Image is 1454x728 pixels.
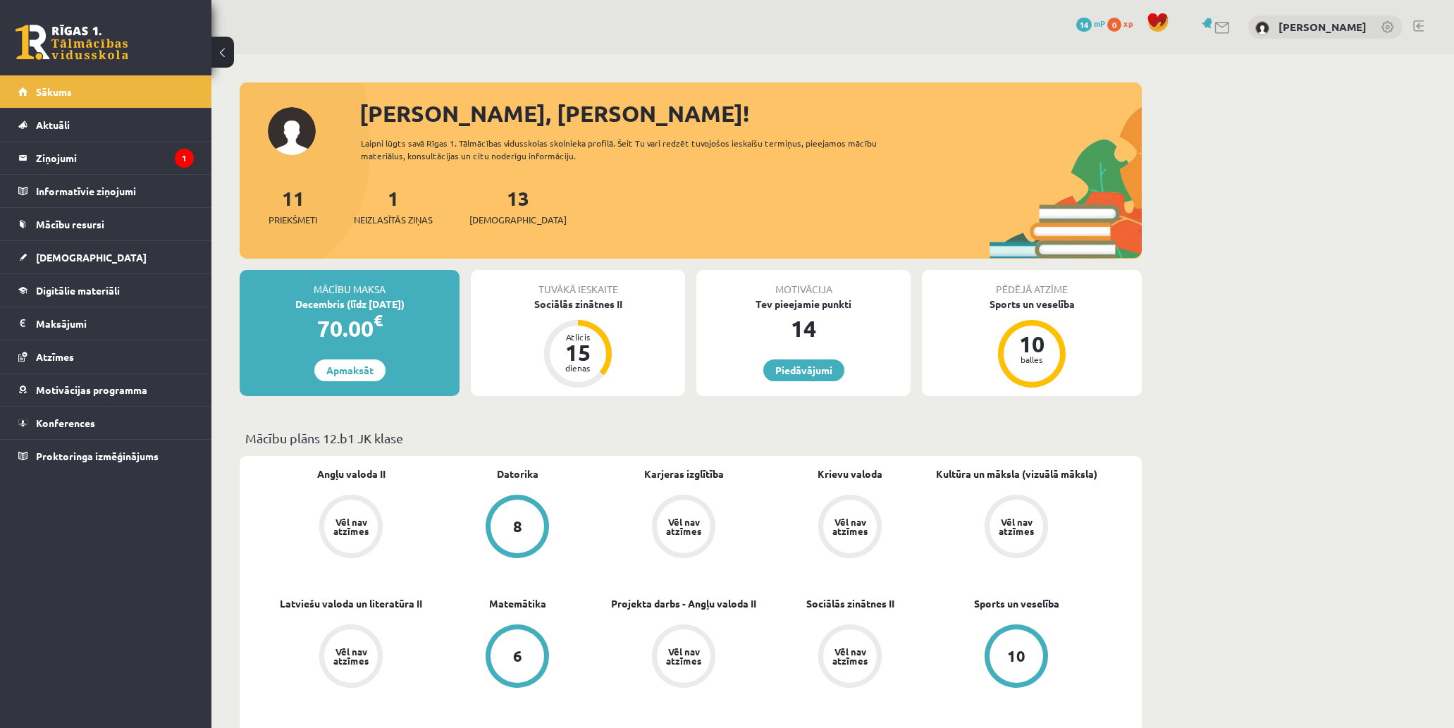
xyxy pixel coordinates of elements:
a: Rīgas 1. Tālmācības vidusskola [16,25,128,60]
div: Vēl nav atzīmes [664,647,703,665]
span: Digitālie materiāli [36,284,120,297]
a: Vēl nav atzīmes [600,495,767,561]
a: Vēl nav atzīmes [268,495,434,561]
a: Sociālās zinātnes II [806,596,894,611]
span: Neizlasītās ziņas [354,213,433,227]
span: Sākums [36,85,72,98]
a: 8 [434,495,600,561]
i: 1 [175,149,194,168]
div: 70.00 [240,311,460,345]
div: dienas [557,364,599,372]
span: Konferences [36,417,95,429]
div: 8 [513,519,522,534]
div: balles [1011,355,1053,364]
div: Tev pieejamie punkti [696,297,911,311]
div: Atlicis [557,333,599,341]
div: Tuvākā ieskaite [471,270,685,297]
a: Aktuāli [18,109,194,141]
div: Vēl nav atzīmes [830,517,870,536]
a: Piedāvājumi [763,359,844,381]
a: Informatīvie ziņojumi [18,175,194,207]
a: Motivācijas programma [18,374,194,406]
a: 6 [434,624,600,691]
div: Vēl nav atzīmes [331,647,371,665]
a: Apmaksāt [314,359,386,381]
a: Vēl nav atzīmes [268,624,434,691]
legend: Maksājumi [36,307,194,340]
a: Sports un veselība 10 balles [922,297,1142,390]
span: Motivācijas programma [36,383,147,396]
legend: Informatīvie ziņojumi [36,175,194,207]
div: Vēl nav atzīmes [664,517,703,536]
legend: Ziņojumi [36,142,194,174]
a: Vēl nav atzīmes [600,624,767,691]
a: Kultūra un māksla (vizuālā māksla) [936,467,1097,481]
span: 0 [1107,18,1121,32]
div: 6 [513,648,522,664]
div: Mācību maksa [240,270,460,297]
a: Latviešu valoda un literatūra II [280,596,422,611]
a: 14 mP [1076,18,1105,29]
div: Sociālās zinātnes II [471,297,685,311]
div: Vēl nav atzīmes [830,647,870,665]
div: 10 [1007,648,1025,664]
a: Matemātika [489,596,546,611]
div: Pēdējā atzīme [922,270,1142,297]
a: Sociālās zinātnes II Atlicis 15 dienas [471,297,685,390]
div: 14 [696,311,911,345]
a: Angļu valoda II [317,467,386,481]
a: Vēl nav atzīmes [767,624,933,691]
a: 13[DEMOGRAPHIC_DATA] [469,185,567,227]
div: Vēl nav atzīmes [331,517,371,536]
img: Ralfs Cipulis [1255,21,1269,35]
span: Mācību resursi [36,218,104,230]
div: Laipni lūgts savā Rīgas 1. Tālmācības vidusskolas skolnieka profilā. Šeit Tu vari redzēt tuvojošo... [361,137,902,162]
a: Sports un veselība [974,596,1059,611]
a: Ziņojumi1 [18,142,194,174]
div: Vēl nav atzīmes [997,517,1036,536]
a: Mācību resursi [18,208,194,240]
a: Konferences [18,407,194,439]
span: mP [1094,18,1105,29]
a: 11Priekšmeti [269,185,317,227]
a: Sākums [18,75,194,108]
span: xp [1123,18,1133,29]
span: [DEMOGRAPHIC_DATA] [469,213,567,227]
a: 10 [933,624,1099,691]
div: [PERSON_NAME], [PERSON_NAME]! [359,97,1142,130]
a: Maksājumi [18,307,194,340]
a: Vēl nav atzīmes [767,495,933,561]
span: € [374,310,383,331]
a: [PERSON_NAME] [1279,20,1367,34]
a: [DEMOGRAPHIC_DATA] [18,241,194,273]
a: Projekta darbs - Angļu valoda II [611,596,756,611]
div: 15 [557,341,599,364]
span: Atzīmes [36,350,74,363]
div: Motivācija [696,270,911,297]
a: Vēl nav atzīmes [933,495,1099,561]
a: 1Neizlasītās ziņas [354,185,433,227]
a: 0 xp [1107,18,1140,29]
span: Priekšmeti [269,213,317,227]
a: Digitālie materiāli [18,274,194,307]
span: Proktoringa izmēģinājums [36,450,159,462]
span: 14 [1076,18,1092,32]
a: Karjeras izglītība [644,467,724,481]
a: Atzīmes [18,340,194,373]
a: Krievu valoda [818,467,882,481]
div: Sports un veselība [922,297,1142,311]
a: Proktoringa izmēģinājums [18,440,194,472]
p: Mācību plāns 12.b1 JK klase [245,428,1136,448]
div: 10 [1011,333,1053,355]
div: Decembris (līdz [DATE]) [240,297,460,311]
a: Datorika [497,467,538,481]
span: [DEMOGRAPHIC_DATA] [36,251,147,264]
span: Aktuāli [36,118,70,131]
